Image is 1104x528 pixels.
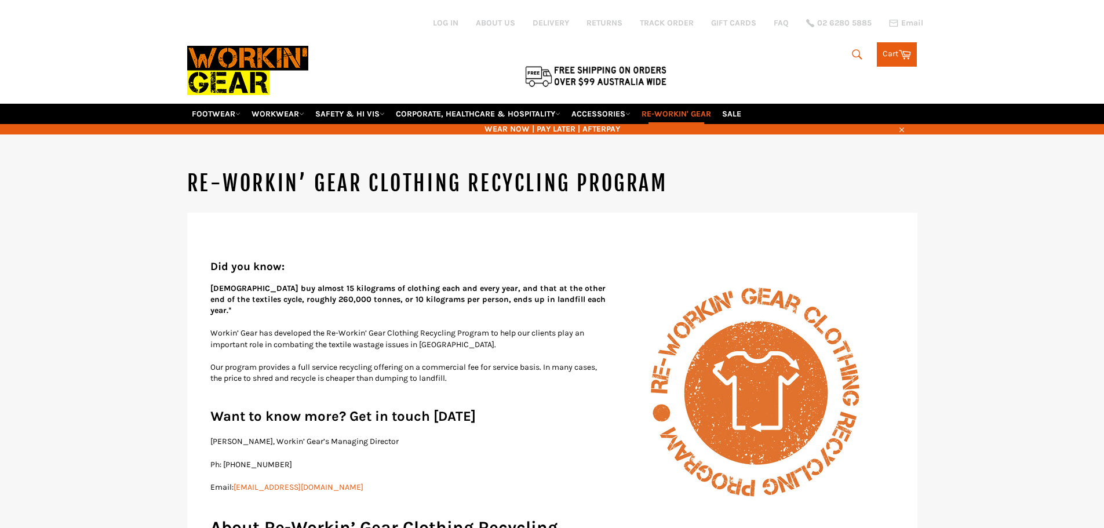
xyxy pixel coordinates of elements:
[247,104,309,124] a: WORKWEAR
[637,104,716,124] a: RE-WORKIN' GEAR
[877,42,917,67] a: Cart
[889,19,923,28] a: Email
[187,123,917,134] span: WEAR NOW | PAY LATER | AFTERPAY
[523,64,668,88] img: Flat $9.95 shipping Australia wide
[586,17,622,28] a: RETURNS
[210,459,894,470] p: Ph: [PHONE_NUMBER]
[187,169,917,198] h1: Re-Workin’ Gear Clothing Recycling Program
[187,38,308,103] img: Workin Gear leaders in Workwear, Safety Boots, PPE, Uniforms. Australia's No.1 in Workwear
[210,283,606,316] strong: [DEMOGRAPHIC_DATA] buy almost 15 kilograms of clothing each and every year, and that at the other...
[391,104,565,124] a: CORPORATE, HEALTHCARE & HOSPITALITY
[311,104,389,124] a: SAFETY & HI VIS
[567,104,635,124] a: ACCESSORIES
[234,482,363,492] a: [EMAIL_ADDRESS][DOMAIN_NAME]
[210,482,894,493] p: Email:
[717,104,746,124] a: SALE
[806,19,872,27] a: 02 6280 5885
[901,19,923,27] span: Email
[210,362,894,384] p: Our program provides a full service recycling offering on a commercial fee for service basis. In ...
[640,17,694,28] a: TRACK ORDER
[433,18,458,28] a: Log in
[210,327,894,350] p: Workin’ Gear has developed the Re-Workin’ Gear Clothing Recycling Program to help our clients pla...
[533,17,569,28] a: DELIVERY
[210,407,894,426] h3: Want to know more? Get in touch [DATE]
[476,17,515,28] a: ABOUT US
[616,259,894,525] img: Re-Workin' Gear - Clothing Recyvlnc Program
[210,259,894,274] h2: Did you know:
[187,104,245,124] a: FOOTWEAR
[774,17,789,28] a: FAQ
[210,436,894,447] p: [PERSON_NAME], Workin’ Gear’s Managing Director
[711,17,756,28] a: GIFT CARDS
[817,19,872,27] span: 02 6280 5885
